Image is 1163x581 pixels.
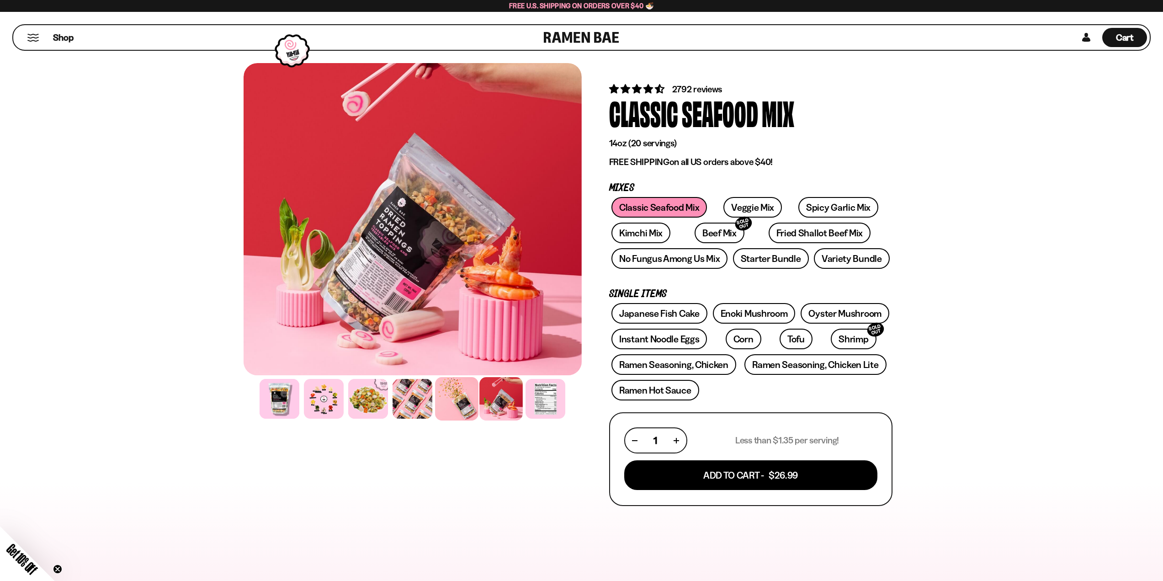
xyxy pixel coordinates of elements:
div: SOLD OUT [866,321,886,339]
span: Cart [1116,32,1134,43]
a: Starter Bundle [733,248,809,269]
div: SOLD OUT [733,215,754,233]
span: Get 10% Off [4,541,40,577]
a: Spicy Garlic Mix [798,197,878,218]
a: Ramen Seasoning, Chicken [611,354,736,375]
a: Ramen Hot Sauce [611,380,699,400]
a: Oyster Mushroom [801,303,889,324]
p: on all US orders above $40! [609,156,892,168]
span: 1 [653,435,657,446]
a: Veggie Mix [723,197,782,218]
a: Shop [53,28,74,47]
span: Free U.S. Shipping on Orders over $40 🍜 [509,1,654,10]
div: Mix [762,96,794,130]
a: Fried Shallot Beef Mix [769,223,871,243]
button: Mobile Menu Trigger [27,34,39,42]
span: Shop [53,32,74,44]
button: Close teaser [53,565,62,574]
a: Enoki Mushroom [713,303,796,324]
button: Add To Cart - $26.99 [624,460,877,490]
a: Corn [726,329,761,349]
a: ShrimpSOLD OUT [831,329,876,349]
a: Cart [1102,25,1147,50]
a: No Fungus Among Us Mix [611,248,728,269]
p: Less than $1.35 per serving! [735,435,839,446]
div: Classic [609,96,678,130]
p: Mixes [609,184,892,192]
a: Ramen Seasoning, Chicken Lite [744,354,886,375]
p: Single Items [609,290,892,298]
div: Seafood [682,96,758,130]
a: Kimchi Mix [611,223,670,243]
a: Beef MixSOLD OUT [695,223,744,243]
p: 14oz (20 servings) [609,138,892,149]
a: Variety Bundle [814,248,890,269]
a: Instant Noodle Eggs [611,329,707,349]
span: 4.68 stars [609,83,666,95]
strong: FREE SHIPPING [609,156,669,167]
a: Tofu [780,329,813,349]
span: 2792 reviews [672,84,722,95]
a: Japanese Fish Cake [611,303,707,324]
